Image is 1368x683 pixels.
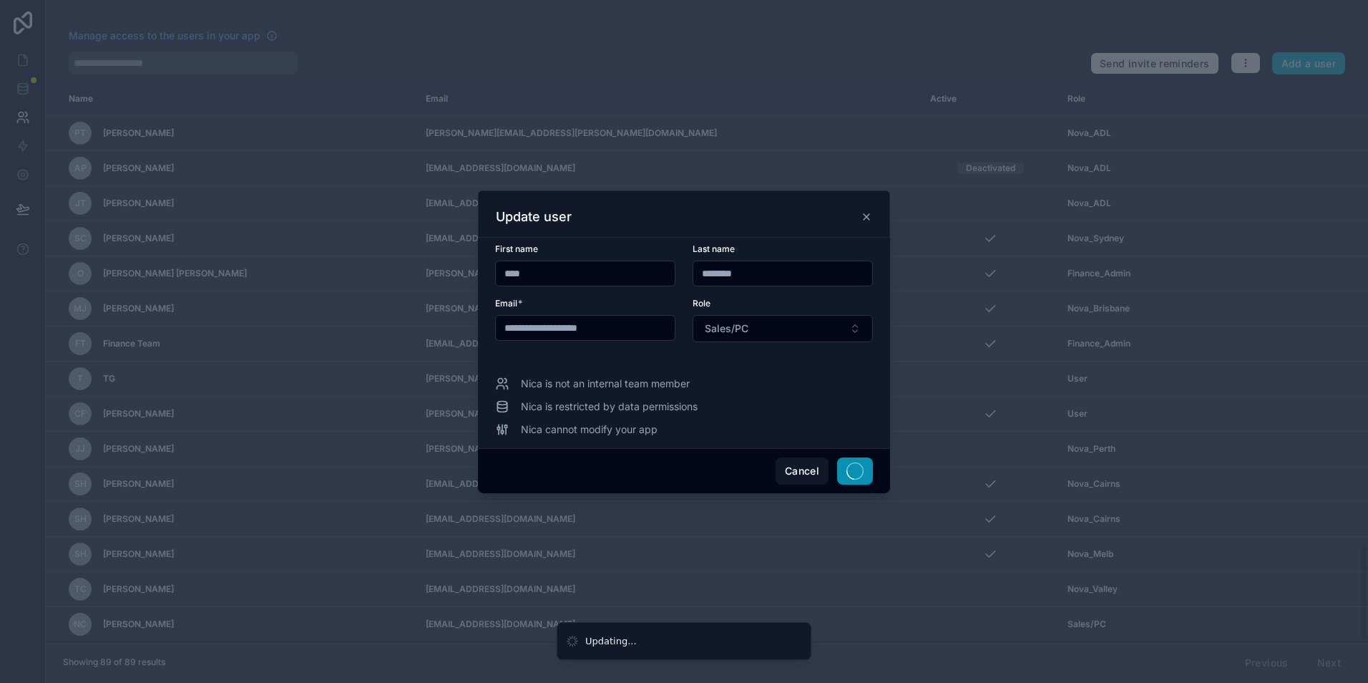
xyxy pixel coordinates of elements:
span: Nica cannot modify your app [521,422,658,437]
span: Nica is restricted by data permissions [521,399,698,414]
span: Nica is not an internal team member [521,377,690,391]
button: Cancel [776,457,829,485]
button: Select Button [693,315,873,342]
span: Email [495,298,517,309]
span: Last name [693,243,735,254]
span: Role [693,298,710,309]
span: First name [495,243,538,254]
div: Updating... [585,634,637,649]
h3: Update user [496,208,572,226]
span: Sales/PC [705,321,748,336]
